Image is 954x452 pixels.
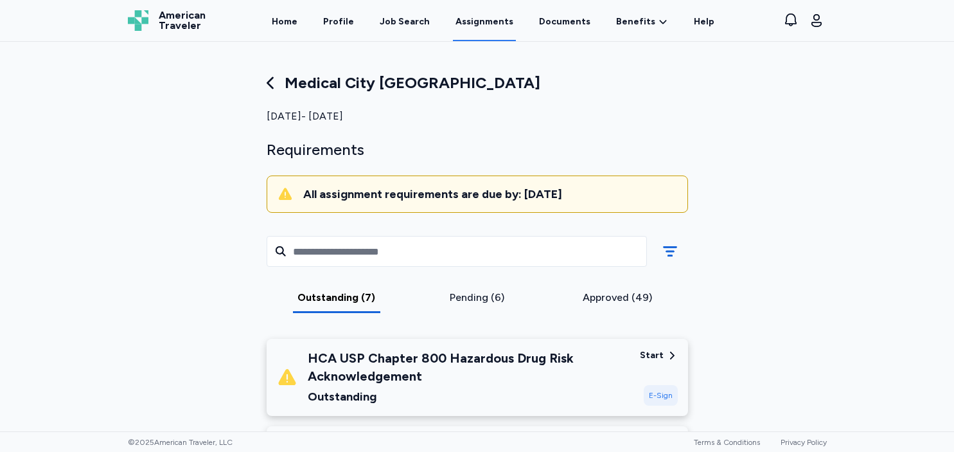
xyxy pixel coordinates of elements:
img: Logo [128,10,148,31]
span: © 2025 American Traveler, LLC [128,437,233,447]
div: All assignment requirements are due by: [DATE] [303,186,677,202]
div: Requirements [267,140,688,160]
div: E-Sign [644,385,678,406]
a: Assignments [453,1,516,41]
div: [DATE] - [DATE] [267,109,688,124]
a: Privacy Policy [781,438,827,447]
div: Approved (49) [552,290,683,305]
div: Job Search [380,15,430,28]
a: Benefits [616,15,668,28]
div: Pending (6) [412,290,542,305]
div: HCA USP Chapter 800 Hazardous Drug Risk Acknowledgement [308,349,630,385]
a: Terms & Conditions [694,438,760,447]
div: Start [640,349,664,362]
div: Medical City [GEOGRAPHIC_DATA] [267,73,688,93]
div: Outstanding (7) [272,290,402,305]
div: Outstanding [308,388,630,406]
span: American Traveler [159,10,206,31]
span: Benefits [616,15,655,28]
